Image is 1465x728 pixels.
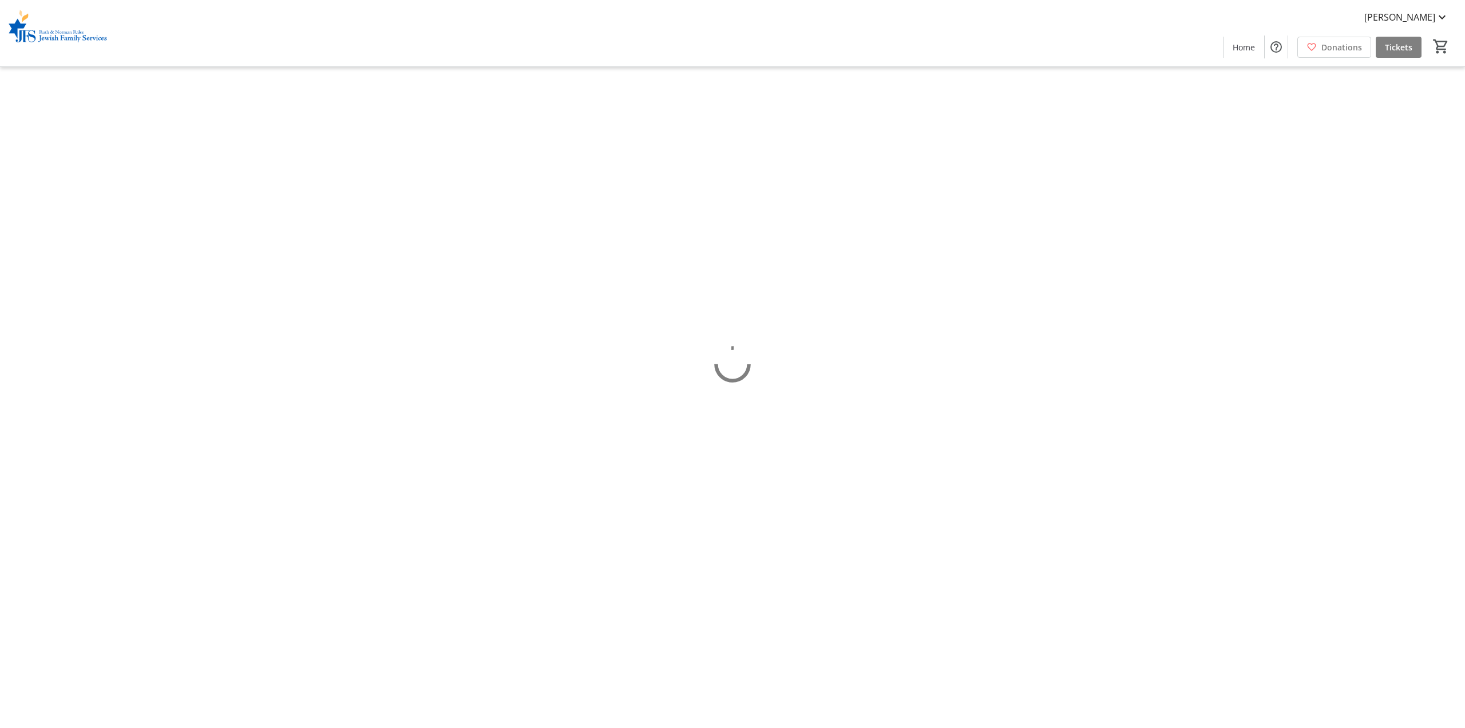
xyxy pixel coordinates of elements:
span: Tickets [1385,41,1412,53]
span: [PERSON_NAME] [1364,10,1435,24]
a: Tickets [1376,37,1422,58]
button: [PERSON_NAME] [1355,8,1458,26]
button: Cart [1431,36,1451,57]
span: Home [1233,41,1255,53]
span: Donations [1321,41,1362,53]
a: Home [1224,37,1264,58]
a: Donations [1297,37,1371,58]
img: Ruth & Norman Rales Jewish Family Services's Logo [7,5,109,62]
button: Help [1265,36,1288,58]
